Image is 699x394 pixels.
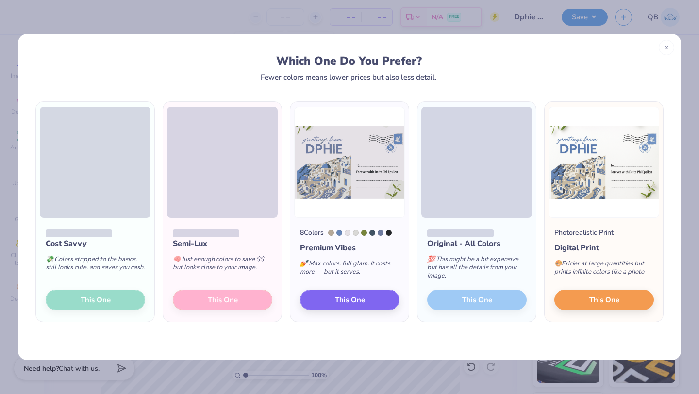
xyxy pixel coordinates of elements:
div: 7667 C [378,230,383,236]
span: This One [589,295,619,306]
button: This One [554,290,654,310]
div: 7491 C [361,230,367,236]
div: 426 C [386,230,392,236]
div: Fewer colors means lower prices but also less detail. [261,73,437,81]
div: This might be a bit expensive but has all the details from your image. [427,249,527,290]
div: 7545 C [369,230,375,236]
span: 💅 [300,259,308,268]
img: 8 color option [294,107,405,218]
div: Max colors, full glam. It costs more — but it serves. [300,254,399,286]
div: 663 C [345,230,350,236]
div: Cool Gray 1 C [353,230,359,236]
span: 💯 [427,255,435,263]
button: This One [300,290,399,310]
span: 🧠 [173,255,181,263]
div: 7682 C [336,230,342,236]
div: Which One Do You Prefer? [45,54,654,67]
div: Photorealistic Print [554,228,614,238]
span: 🎨 [554,259,562,268]
div: 7529 C [328,230,334,236]
span: 💸 [46,255,53,263]
div: Digital Print [554,242,654,254]
div: Original - All Colors [427,238,527,249]
div: Semi-Lux [173,238,272,249]
div: Cost Savvy [46,238,145,249]
div: Colors stripped to the basics, still looks cute, and saves you cash. [46,249,145,281]
div: Premium Vibes [300,242,399,254]
div: Just enough colors to save $$ but looks close to your image. [173,249,272,281]
div: Pricier at large quantities but prints infinite colors like a photo [554,254,654,286]
div: 8 Colors [300,228,324,238]
img: Photorealistic preview [549,107,659,218]
span: This One [335,295,365,306]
